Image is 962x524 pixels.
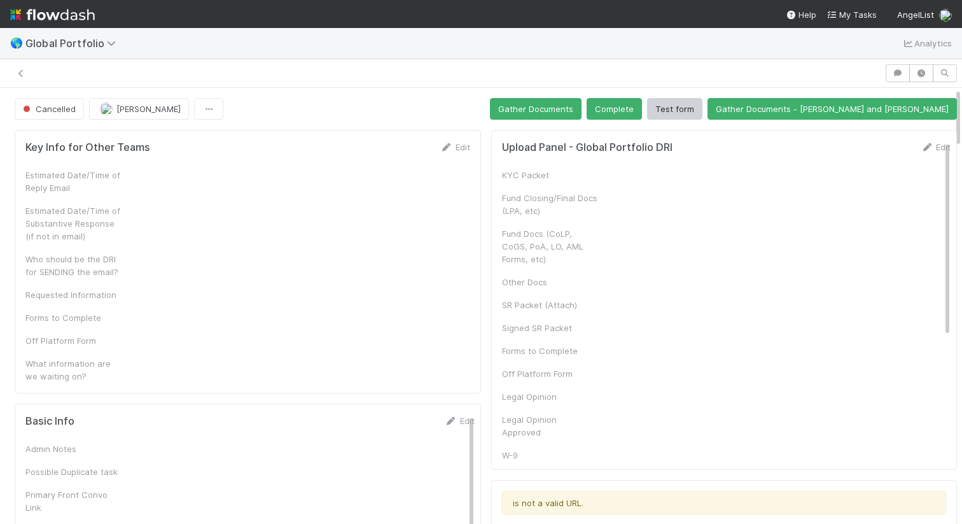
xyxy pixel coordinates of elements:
div: Other Docs [502,276,597,288]
span: 🌎 [10,38,23,48]
div: Who should be the DRI for SENDING the email? [25,253,121,278]
span: Global Portfolio [25,37,122,50]
h5: Upload Panel - Global Portfolio DRI [502,141,673,154]
div: Fund Docs (CoLP, CoGS, PoA, LO, AML Forms, etc) [502,227,597,266]
div: KYC Packet [502,169,597,181]
div: is not a valid URL. [502,491,947,515]
div: Estimated Date/Time of Substantive Response (if not in email) [25,204,121,243]
div: Legal Opinion [502,390,597,403]
div: Signed SR Packet [502,322,597,334]
span: AngelList [897,10,934,20]
div: Forms to Complete [25,311,121,324]
a: Edit [921,142,951,152]
div: Admin Notes [25,443,121,455]
button: Complete [587,98,642,120]
a: Analytics [902,36,952,51]
button: Test form [647,98,702,120]
a: Edit [445,416,475,426]
div: Off Platform Form [25,334,121,347]
h5: Key Info for Other Teams [25,141,150,154]
img: avatar_c584de82-e924-47af-9431-5c284c40472a.png [939,9,952,22]
div: W-9 [502,449,597,462]
h5: Basic Info [25,415,74,428]
button: Gather Documents [490,98,582,120]
a: My Tasks [826,8,877,21]
div: Fund Closing/Final Docs (LPA, etc) [502,192,597,217]
img: logo-inverted-e16ddd16eac7371096b0.svg [10,4,95,25]
div: What information are we waiting on? [25,357,121,383]
span: [PERSON_NAME] [116,104,181,114]
span: My Tasks [826,10,877,20]
div: Forms to Complete [502,344,597,357]
div: Possible Duplicate task [25,465,121,478]
div: Primary Front Convo Link [25,488,121,514]
a: Edit [440,142,470,152]
div: Help [786,8,816,21]
div: Estimated Date/Time of Reply Email [25,169,121,194]
img: avatar_cea4b3df-83b6-44b5-8b06-f9455c333edc.png [100,103,113,115]
div: Requested Information [25,288,121,301]
button: Gather Documents - [PERSON_NAME] and [PERSON_NAME] [708,98,957,120]
button: [PERSON_NAME] [89,98,189,120]
div: SR Packet (Attach) [502,299,597,311]
div: Off Platform Form [502,367,597,380]
div: Legal Opinion Approved [502,413,597,439]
